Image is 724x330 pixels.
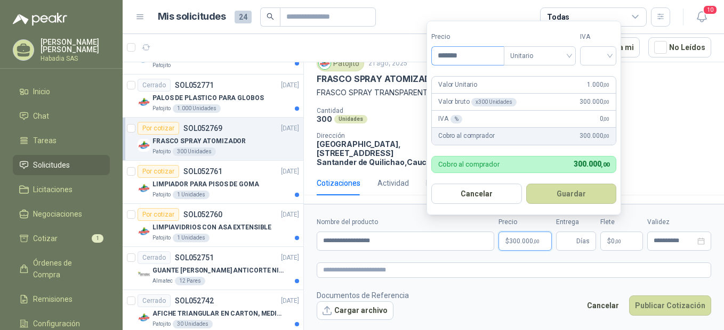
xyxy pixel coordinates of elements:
span: search [267,13,274,20]
a: CerradoSOL052751[DATE] Company LogoGUANTE [PERSON_NAME] ANTICORTE NIV 5 TALLA LAlmatec12 Pares [123,247,303,290]
label: Precio [498,217,552,227]
div: Por cotizar [138,165,179,178]
p: [DATE] [281,167,299,177]
p: Cobro al comprador [438,161,500,168]
a: Por cotizarSOL052761[DATE] Company LogoLIMPIADOR PARA PISOS DE GOMAPatojito1 Unidades [123,161,303,204]
div: Patojito [317,55,364,71]
p: SOL052751 [175,254,214,261]
a: Solicitudes [13,155,110,175]
img: Logo peakr [13,13,67,26]
p: Almatec [152,277,173,285]
div: Unidades [334,115,367,123]
span: 10 [703,5,718,15]
span: Negociaciones [33,208,82,220]
span: ,00 [601,161,609,168]
p: [DATE] [281,210,299,220]
div: 1.000 Unidades [173,104,221,113]
span: ,00 [603,99,609,105]
img: Company Logo [138,225,150,238]
button: Cancelar [581,295,625,316]
label: Nombre del producto [317,217,494,227]
p: Cantidad [317,107,455,114]
span: ,00 [533,238,540,244]
a: Inicio [13,81,110,102]
span: Chat [33,110,49,122]
span: 0 [611,238,621,244]
div: 1 Unidades [173,191,210,199]
button: 10 [692,7,711,27]
p: [PERSON_NAME] [PERSON_NAME] [41,38,110,53]
span: 1 [92,234,103,243]
img: Company Logo [319,57,331,69]
div: Por cotizar [138,208,179,221]
p: $300.000,00 [498,232,552,251]
span: 300.000 [580,131,609,141]
img: Company Logo [138,311,150,324]
span: Días [576,232,590,250]
p: Dirección [317,132,432,139]
span: Unitario [510,48,569,64]
p: $ 0,00 [600,232,643,251]
img: Company Logo [138,139,150,152]
div: 300 Unidades [173,147,216,156]
p: SOL052742 [175,297,214,304]
div: Mensajes [426,177,458,189]
label: Precio [431,32,504,42]
button: Publicar Cotización [629,295,711,316]
div: Actividad [377,177,409,189]
p: PALOS DE PLASTICO PARA GLOBOS [152,93,264,103]
p: Patojito [152,61,171,70]
div: Por cotizar [138,122,179,135]
p: SOL052771 [175,81,214,89]
p: FRASCO SPRAY TRANSPARENTE ATOMIZADOR DE 100 ML CON SU RESPECTIVA TAPA [317,87,711,98]
div: 1 Unidades [173,234,210,242]
div: Cerrado [138,294,171,307]
div: Cerrado [138,79,171,92]
p: 21 ago, 2025 [368,59,407,69]
span: Tareas [33,135,57,146]
span: 1.000 [587,80,609,90]
img: Company Logo [138,268,150,281]
span: 0 [600,114,609,124]
a: CerradoSOL052771[DATE] Company LogoPALOS DE PLASTICO PARA GLOBOSPatojito1.000 Unidades [123,75,303,118]
div: Cerrado [138,251,171,264]
button: No Leídos [648,37,711,57]
span: 300.000 [509,238,540,244]
p: Patojito [152,147,171,156]
a: Licitaciones [13,179,110,200]
a: Remisiones [13,289,110,309]
span: Configuración [33,318,80,329]
div: x 300 Unidades [471,98,516,106]
p: GUANTE [PERSON_NAME] ANTICORTE NIV 5 TALLA L [152,266,285,276]
span: Órdenes de Compra [33,257,100,280]
p: Valor bruto [438,97,517,107]
p: Cobro al comprador [438,131,494,141]
label: Flete [600,217,643,227]
span: $ [607,238,611,244]
p: AFICHE TRIANGULAR EN CARTON, MEDIDAS 30 CM X 45 CM [152,309,285,319]
span: Cotizar [33,233,58,244]
p: FRASCO SPRAY ATOMIZADOR [317,73,443,85]
p: IVA [438,114,462,124]
span: ,00 [615,238,621,244]
img: Company Logo [138,96,150,109]
p: 300 [317,114,332,123]
div: 12 Pares [175,277,205,285]
a: Por cotizarSOL052769[DATE] Company LogoFRASCO SPRAY ATOMIZADORPatojito300 Unidades [123,118,303,161]
label: IVA [580,32,616,42]
button: Cargar archivo [317,301,393,320]
div: % [451,115,463,123]
a: Tareas [13,130,110,151]
p: Habadia SAS [41,55,110,62]
p: SOL052769 [183,125,222,132]
span: Remisiones [33,293,73,305]
span: 300.000 [580,97,609,107]
a: Por cotizarSOL052760[DATE] Company LogoLIMPIAVIDRIOS CON ASA EXTENSIBLEPatojito1 Unidades [123,204,303,247]
button: Guardar [526,184,617,204]
p: [DATE] [281,123,299,134]
p: Patojito [152,234,171,242]
span: 300.000 [574,160,609,168]
span: 24 [235,11,252,23]
p: Patojito [152,191,171,199]
p: [DATE] [281,253,299,263]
